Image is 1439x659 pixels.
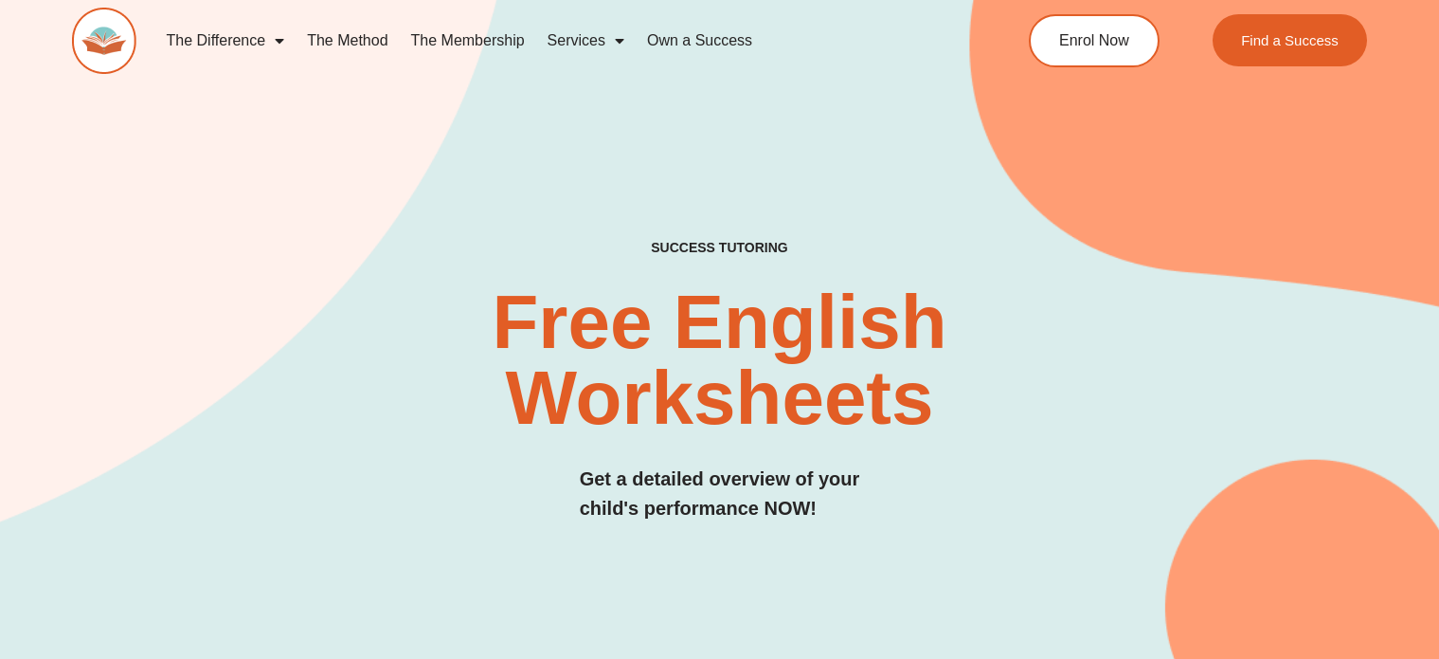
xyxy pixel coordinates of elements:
[292,284,1146,436] h2: Free English Worksheets​
[536,19,636,63] a: Services
[636,19,764,63] a: Own a Success
[1029,14,1160,67] a: Enrol Now
[1059,33,1129,48] span: Enrol Now
[155,19,956,63] nav: Menu
[400,19,536,63] a: The Membership
[528,240,911,256] h4: SUCCESS TUTORING​
[580,465,860,523] h3: Get a detailed overview of your child's performance NOW!
[1214,14,1368,66] a: Find a Success
[155,19,297,63] a: The Difference
[296,19,399,63] a: The Method
[1242,33,1340,47] span: Find a Success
